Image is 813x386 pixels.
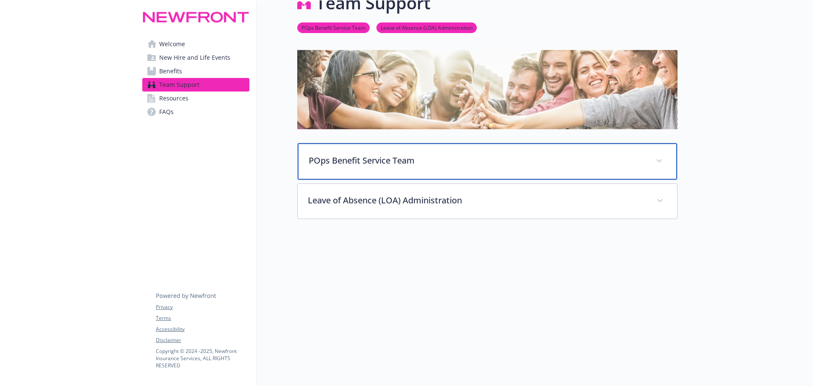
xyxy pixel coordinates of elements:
[298,184,677,219] div: Leave of Absence (LOA) Administration
[159,64,182,78] span: Benefits
[156,325,249,333] a: Accessibility
[142,92,249,105] a: Resources
[159,78,199,92] span: Team Support
[159,51,230,64] span: New Hire and Life Events
[309,154,646,167] p: POps Benefit Service Team
[156,303,249,311] a: Privacy
[142,64,249,78] a: Benefits
[376,23,477,31] a: Leave of Absence (LOA) Administration
[308,194,647,207] p: Leave of Absence (LOA) Administration
[298,143,677,180] div: POps Benefit Service Team
[142,78,249,92] a: Team Support
[142,105,249,119] a: FAQs
[156,314,249,322] a: Terms
[297,23,370,31] a: POps Benefit Service Team
[159,37,185,51] span: Welcome
[159,92,188,105] span: Resources
[142,37,249,51] a: Welcome
[156,336,249,344] a: Disclaimer
[297,50,677,129] img: team support page banner
[156,347,249,369] p: Copyright © 2024 - 2025 , Newfront Insurance Services, ALL RIGHTS RESERVED
[159,105,174,119] span: FAQs
[142,51,249,64] a: New Hire and Life Events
